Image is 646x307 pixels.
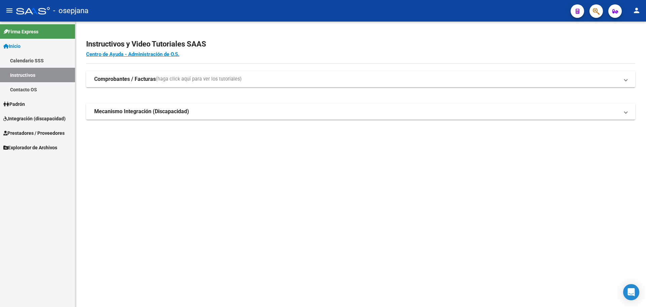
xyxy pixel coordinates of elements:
a: Centro de Ayuda - Administración de O.S. [86,51,179,57]
span: (haga click aquí para ver los tutoriales) [156,75,242,83]
h2: Instructivos y Video Tutoriales SAAS [86,38,635,51]
strong: Comprobantes / Facturas [94,75,156,83]
span: Padrón [3,100,25,108]
mat-expansion-panel-header: Comprobantes / Facturas(haga click aquí para ver los tutoriales) [86,71,635,87]
span: Integración (discapacidad) [3,115,66,122]
mat-icon: person [633,6,641,14]
span: - osepjana [53,3,88,18]
mat-icon: menu [5,6,13,14]
span: Firma Express [3,28,38,35]
strong: Mecanismo Integración (Discapacidad) [94,108,189,115]
span: Inicio [3,42,21,50]
span: Explorador de Archivos [3,144,57,151]
mat-expansion-panel-header: Mecanismo Integración (Discapacidad) [86,103,635,120]
span: Prestadores / Proveedores [3,129,65,137]
div: Open Intercom Messenger [623,284,639,300]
